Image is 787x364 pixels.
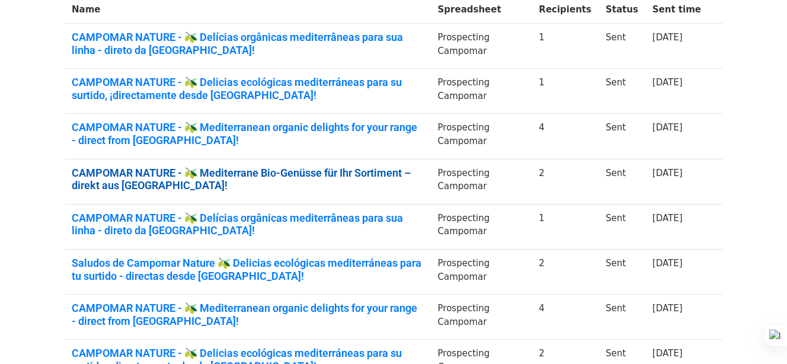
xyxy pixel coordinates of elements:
[599,24,645,69] td: Sent
[599,204,645,249] td: Sent
[72,121,424,146] a: CAMPOMAR NATURE - 🫒 Mediterranean organic delights for your range - direct from [GEOGRAPHIC_DATA]!
[652,77,683,88] a: [DATE]
[652,32,683,43] a: [DATE]
[532,295,599,340] td: 4
[431,114,532,159] td: Prospecting Campomar
[532,204,599,249] td: 1
[652,348,683,359] a: [DATE]
[652,122,683,133] a: [DATE]
[431,159,532,204] td: Prospecting Campomar
[532,69,599,114] td: 1
[599,295,645,340] td: Sent
[599,159,645,204] td: Sent
[431,69,532,114] td: Prospecting Campomar
[72,302,424,327] a: CAMPOMAR NATURE - 🫒 Mediterranean organic delights for your range - direct from [GEOGRAPHIC_DATA]!
[431,24,532,69] td: Prospecting Campomar
[72,76,424,101] a: CAMPOMAR NATURE - 🫒 Delicias ecológicas mediterráneas para su surtido, ¡directamente desde [GEOGR...
[532,24,599,69] td: 1
[431,204,532,249] td: Prospecting Campomar
[652,258,683,269] a: [DATE]
[532,114,599,159] td: 4
[728,307,787,364] div: Chat-Widget
[652,168,683,178] a: [DATE]
[652,303,683,314] a: [DATE]
[599,114,645,159] td: Sent
[431,250,532,295] td: Prospecting Campomar
[652,213,683,223] a: [DATE]
[72,212,424,237] a: CAMPOMAR NATURE - 🫒 Delícias orgânicas mediterrâneas para sua linha - direto da [GEOGRAPHIC_DATA]!
[599,69,645,114] td: Sent
[599,250,645,295] td: Sent
[532,159,599,204] td: 2
[72,167,424,192] a: CAMPOMAR NATURE - 🫒 Mediterrane Bio-Genüsse für Ihr Sortiment – direkt aus [GEOGRAPHIC_DATA]!
[532,250,599,295] td: 2
[431,295,532,340] td: Prospecting Campomar
[728,307,787,364] iframe: Chat Widget
[72,257,424,282] a: Saludos de Campomar Nature 🫒 Delicias ecológicas mediterráneas para tu surtido - directas desde [...
[72,31,424,56] a: CAMPOMAR NATURE - 🫒 Delícias orgânicas mediterrâneas para sua linha - direto da [GEOGRAPHIC_DATA]!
